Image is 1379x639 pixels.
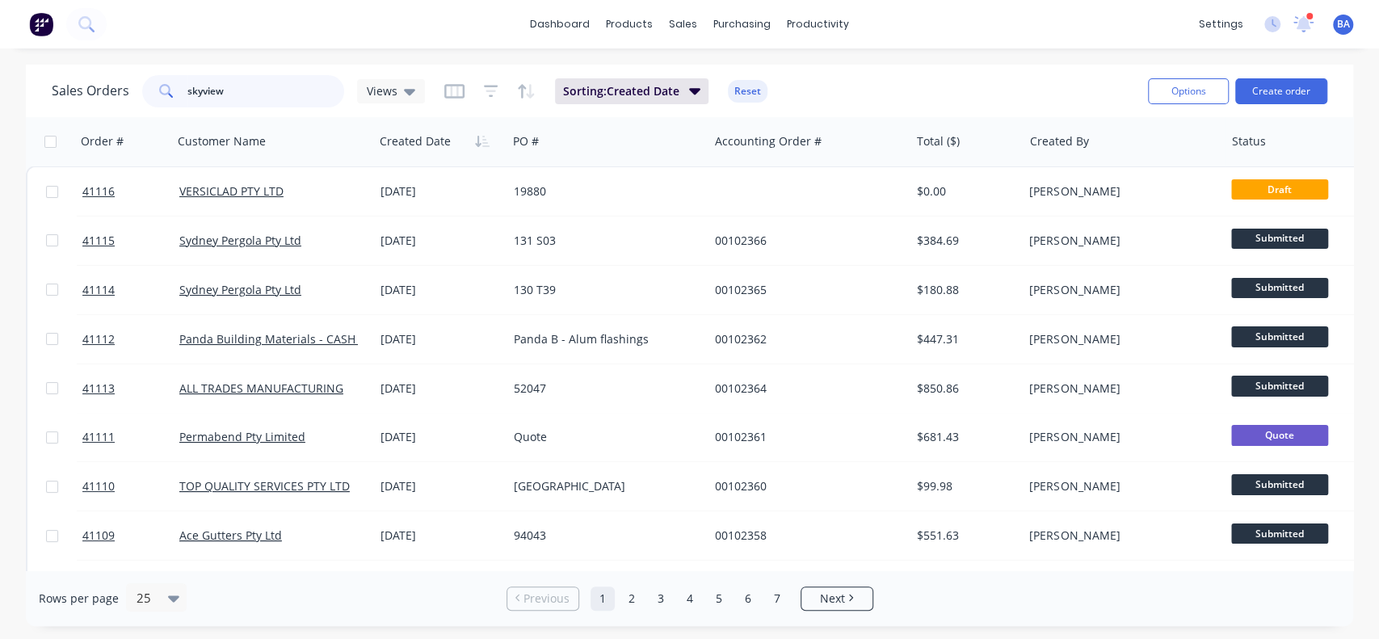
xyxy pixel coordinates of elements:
a: 41114 [82,266,179,314]
span: BA [1337,17,1350,32]
a: Page 6 [736,586,760,611]
a: Page 5 [707,586,731,611]
div: purchasing [705,12,779,36]
a: Previous page [507,591,578,607]
div: [DATE] [380,331,501,347]
div: 00102358 [715,528,894,544]
div: $384.69 [917,233,1011,249]
div: [PERSON_NAME] [1029,233,1209,249]
a: Next page [801,591,872,607]
a: Page 2 [620,586,644,611]
a: 41111 [82,413,179,461]
a: Page 1 is your current page [591,586,615,611]
div: $551.63 [917,528,1011,544]
span: Submitted [1231,523,1328,544]
a: 41113 [82,364,179,413]
div: 131 S03 [514,233,693,249]
div: $99.98 [917,478,1011,494]
a: 41116 [82,167,179,216]
div: Created By [1030,133,1089,149]
img: Factory [29,12,53,36]
div: [DATE] [380,380,501,397]
a: 41110 [82,462,179,511]
span: Views [367,82,397,99]
span: 41112 [82,331,115,347]
a: Ace Gutters Pty Ltd [179,528,282,543]
button: Create order [1235,78,1327,104]
div: sales [661,12,705,36]
div: 19880 [514,183,693,200]
div: settings [1191,12,1251,36]
input: Search... [187,75,345,107]
a: 41108 [82,561,179,609]
ul: Pagination [500,586,880,611]
button: Options [1148,78,1229,104]
span: 41109 [82,528,115,544]
div: Panda B - Alum flashings [514,331,693,347]
button: Reset [728,80,767,103]
a: Sydney Pergola Pty Ltd [179,233,301,248]
div: Status [1232,133,1266,149]
span: 41113 [82,380,115,397]
div: [PERSON_NAME] [1029,183,1209,200]
span: Draft [1231,179,1328,200]
span: Next [820,591,845,607]
div: 00102360 [715,478,894,494]
div: $0.00 [917,183,1011,200]
span: Submitted [1231,474,1328,494]
a: 41109 [82,511,179,560]
div: 00102362 [715,331,894,347]
span: 41111 [82,429,115,445]
div: Order # [81,133,124,149]
span: Submitted [1231,376,1328,396]
div: 94043 [514,528,693,544]
a: 41115 [82,217,179,265]
div: [DATE] [380,183,501,200]
div: $850.86 [917,380,1011,397]
div: productivity [779,12,857,36]
span: 41116 [82,183,115,200]
div: 00102365 [715,282,894,298]
div: $447.31 [917,331,1011,347]
div: [GEOGRAPHIC_DATA] [514,478,693,494]
div: [DATE] [380,528,501,544]
span: Quote [1231,425,1328,445]
a: Sydney Pergola Pty Ltd [179,282,301,297]
div: [PERSON_NAME] [1029,528,1209,544]
a: VERSICLAD PTY LTD [179,183,284,199]
button: Sorting:Created Date [555,78,708,104]
div: Customer Name [178,133,266,149]
a: Page 3 [649,586,673,611]
div: [PERSON_NAME] [1029,331,1209,347]
span: Submitted [1231,278,1328,298]
div: [DATE] [380,429,501,445]
div: [PERSON_NAME] [1029,478,1209,494]
span: 41114 [82,282,115,298]
div: [PERSON_NAME] [1029,282,1209,298]
a: ALL TRADES MANUFACTURING [179,380,343,396]
div: Quote [514,429,693,445]
a: 41112 [82,315,179,364]
div: 130 T39 [514,282,693,298]
div: [PERSON_NAME] [1029,380,1209,397]
div: $681.43 [917,429,1011,445]
div: $180.88 [917,282,1011,298]
span: 41115 [82,233,115,249]
div: Accounting Order # [715,133,822,149]
span: Previous [523,591,570,607]
div: 52047 [514,380,693,397]
div: [PERSON_NAME] [1029,429,1209,445]
a: dashboard [522,12,598,36]
div: 00102366 [715,233,894,249]
div: 00102364 [715,380,894,397]
div: 00102361 [715,429,894,445]
a: Page 7 [765,586,789,611]
a: TOP QUALITY SERVICES PTY LTD [179,478,350,494]
h1: Sales Orders [52,83,129,99]
span: 41110 [82,478,115,494]
span: Submitted [1231,326,1328,347]
a: Permabend Pty Limited [179,429,305,444]
span: Sorting: Created Date [563,83,679,99]
div: [DATE] [380,478,501,494]
div: [DATE] [380,282,501,298]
